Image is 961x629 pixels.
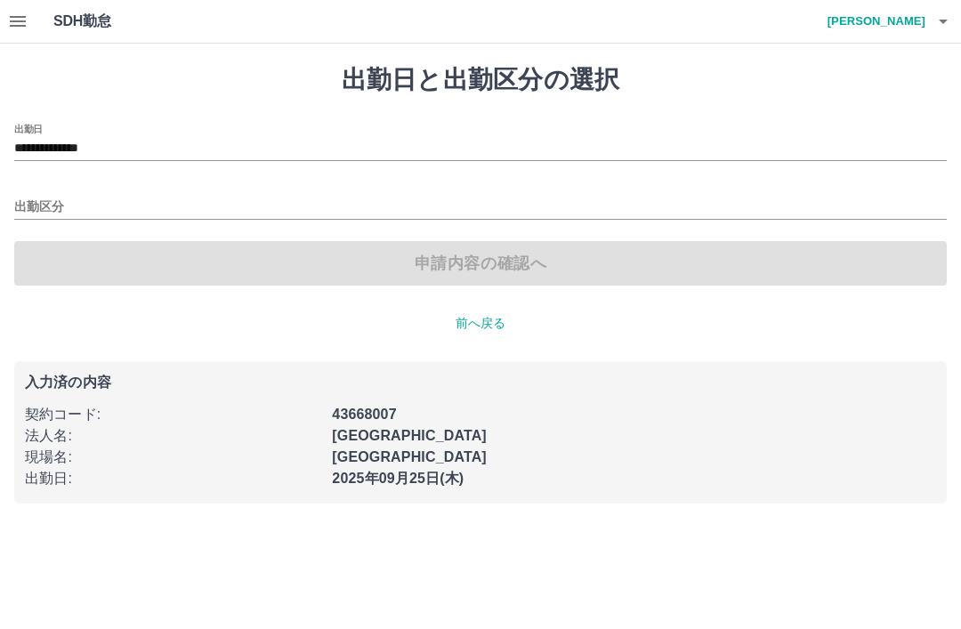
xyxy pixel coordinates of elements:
b: [GEOGRAPHIC_DATA] [332,428,487,443]
h1: 出勤日と出勤区分の選択 [14,65,947,95]
b: 43668007 [332,407,396,422]
p: 契約コード : [25,404,321,425]
b: 2025年09月25日(木) [332,471,464,486]
p: 入力済の内容 [25,375,936,390]
p: 法人名 : [25,425,321,447]
p: 出勤日 : [25,468,321,489]
p: 現場名 : [25,447,321,468]
b: [GEOGRAPHIC_DATA] [332,449,487,464]
p: 前へ戻る [14,314,947,333]
label: 出勤日 [14,122,43,135]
